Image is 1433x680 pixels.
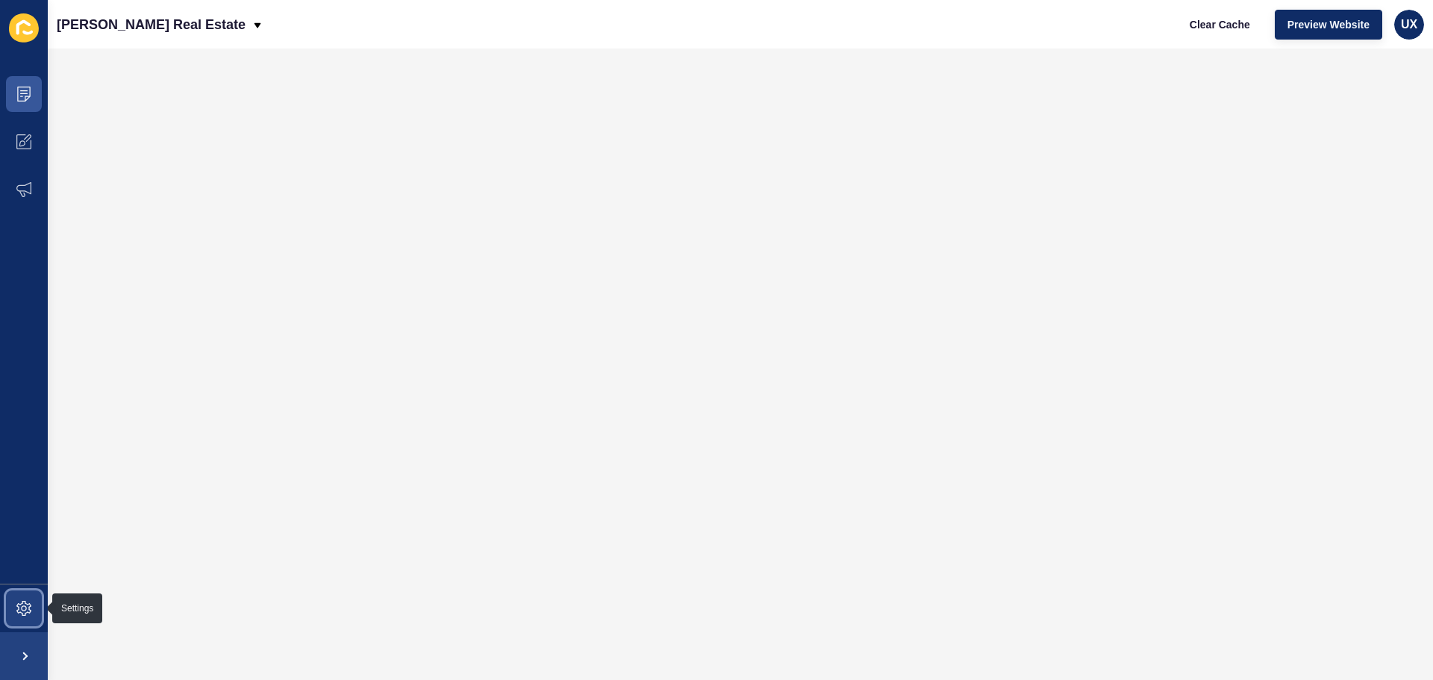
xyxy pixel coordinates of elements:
[61,602,93,614] div: Settings
[1275,10,1382,40] button: Preview Website
[57,6,246,43] p: [PERSON_NAME] Real Estate
[1190,17,1250,32] span: Clear Cache
[1401,17,1417,32] span: UX
[1287,17,1370,32] span: Preview Website
[1177,10,1263,40] button: Clear Cache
